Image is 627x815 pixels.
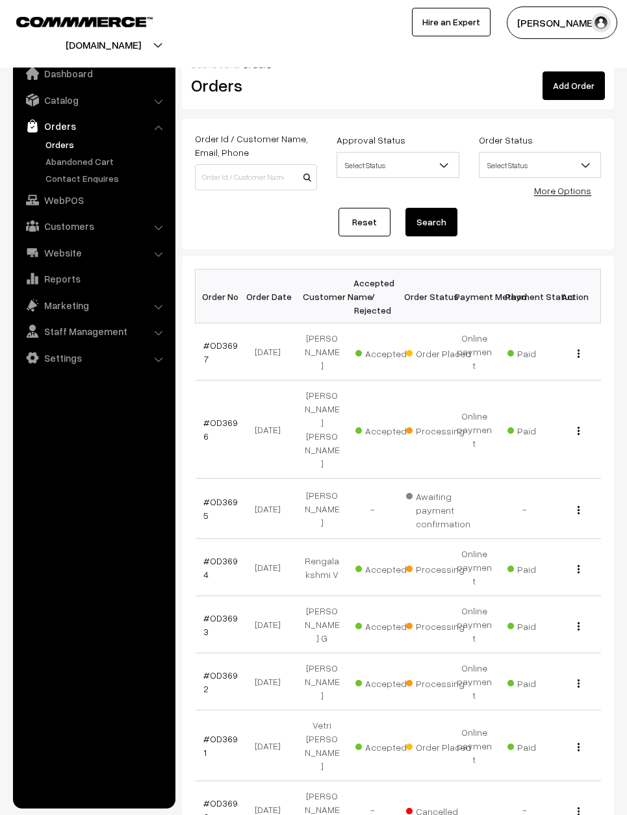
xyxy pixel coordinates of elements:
a: Settings [16,346,171,370]
span: Accepted [355,559,420,576]
span: Accepted [355,344,420,360]
th: Order Date [246,270,297,323]
span: Select Status [337,152,459,178]
a: Customers [16,214,171,238]
a: Contact Enquires [42,171,171,185]
td: [PERSON_NAME] [297,479,348,539]
button: [DOMAIN_NAME] [20,29,186,61]
a: #OD3691 [203,733,238,758]
td: [DATE] [246,479,297,539]
span: Order Placed [406,737,471,754]
span: Paid [507,616,572,633]
a: Catalog [16,88,171,112]
a: #OD3697 [203,340,238,364]
img: COMMMERCE [16,17,153,27]
span: Paid [507,673,572,690]
td: [PERSON_NAME] G [297,596,348,653]
span: Select Status [479,152,601,178]
a: #OD3695 [203,496,238,521]
td: [PERSON_NAME] [297,653,348,710]
label: Order Status [479,133,533,147]
label: Order Id / Customer Name, Email, Phone [195,132,317,159]
td: Online payment [449,710,500,781]
a: Orders [42,138,171,151]
button: Search [405,208,457,236]
th: Action [550,270,601,323]
a: #OD3692 [203,670,238,694]
span: Processing [406,616,471,633]
img: Menu [578,622,580,631]
span: Paid [507,344,572,360]
td: [DATE] [246,653,297,710]
a: Staff Management [16,320,171,343]
td: [DATE] [246,596,297,653]
th: Payment Method [449,270,500,323]
a: Hire an Expert [412,8,491,36]
span: Accepted [355,673,420,690]
h2: Orders [191,75,316,95]
span: Order Placed [406,344,471,360]
a: Orders [16,114,171,138]
a: More Options [534,185,591,196]
span: Accepted [355,737,420,754]
span: Select Status [337,154,458,177]
span: Paid [507,421,572,438]
img: Menu [578,349,580,358]
th: Customer Name [297,270,348,323]
a: Website [16,241,171,264]
a: WebPOS [16,188,171,212]
span: Processing [406,559,471,576]
th: Accepted / Rejected [348,270,398,323]
a: Add Order [543,71,605,100]
span: Paid [507,737,572,754]
td: Vetri [PERSON_NAME] [297,710,348,781]
th: Order Status [398,270,449,323]
td: - [500,479,550,539]
a: #OD3694 [203,555,238,580]
th: Order No [196,270,246,323]
span: Awaiting payment confirmation [406,486,471,531]
span: Select Status [480,154,600,177]
td: [DATE] [246,381,297,479]
img: user [591,13,611,32]
span: Processing [406,421,471,438]
a: Reports [16,267,171,290]
a: Reset [339,208,390,236]
td: [DATE] [246,710,297,781]
td: Online payment [449,381,500,479]
th: Payment Status [500,270,550,323]
td: [DATE] [246,323,297,381]
span: Accepted [355,421,420,438]
td: Online payment [449,596,500,653]
td: Online payment [449,323,500,381]
td: Online payment [449,539,500,596]
a: #OD3693 [203,612,238,637]
td: Rengalakshmi V [297,539,348,596]
img: Menu [578,743,580,751]
a: #OD3696 [203,417,238,442]
td: [PERSON_NAME] [PERSON_NAME] [297,381,348,479]
img: Menu [578,427,580,435]
button: [PERSON_NAME] [507,6,617,39]
td: [DATE] [246,539,297,596]
input: Order Id / Customer Name / Customer Email / Customer Phone [195,164,317,190]
td: Online payment [449,653,500,710]
a: COMMMERCE [16,13,130,29]
img: Menu [578,679,580,688]
span: Paid [507,559,572,576]
a: Marketing [16,294,171,317]
img: Menu [578,565,580,573]
span: Processing [406,673,471,690]
label: Approval Status [337,133,405,147]
td: [PERSON_NAME] [297,323,348,381]
a: Abandoned Cart [42,155,171,168]
img: Menu [578,506,580,514]
span: Accepted [355,616,420,633]
td: - [348,479,398,539]
a: Dashboard [16,62,171,85]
